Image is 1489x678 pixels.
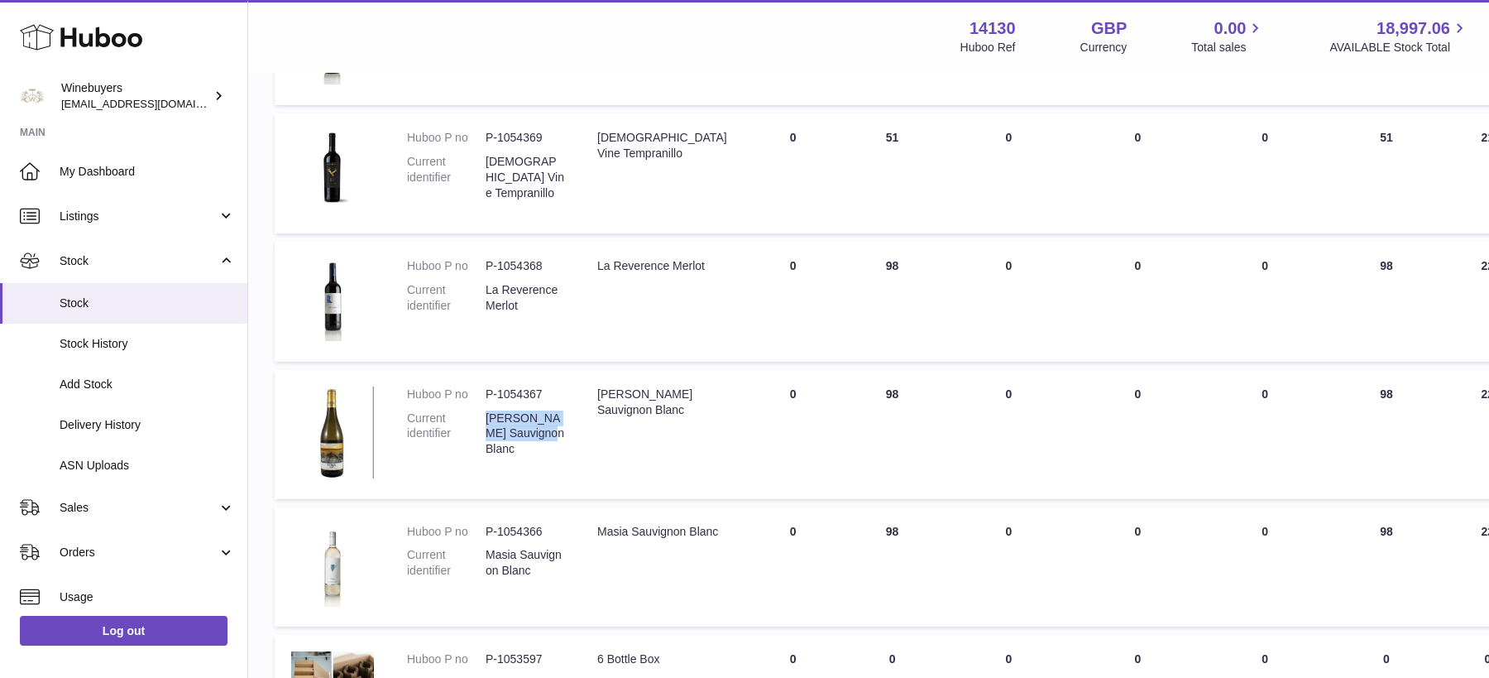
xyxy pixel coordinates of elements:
td: 0 [744,507,843,628]
span: My Dashboard [60,164,235,180]
td: 0 [1075,113,1199,233]
span: Sales [60,500,218,516]
dd: P-1054368 [486,258,564,274]
dd: P-1054366 [486,524,564,540]
span: Listings [60,209,218,224]
dd: P-1054369 [486,130,564,146]
span: [EMAIL_ADDRESS][DOMAIN_NAME] [61,97,243,110]
td: 98 [1330,242,1443,362]
td: 0 [942,242,1076,362]
a: Log out [20,616,227,646]
span: 0 [1262,387,1268,401]
img: product image [291,524,374,607]
span: 18,997.06 [1376,17,1450,40]
div: Masia Sauvignon Blanc [597,524,727,540]
td: 51 [1330,113,1443,233]
strong: 14130 [970,17,1016,40]
span: 0 [1262,525,1268,538]
dt: Huboo P no [407,258,486,274]
span: Stock History [60,336,235,352]
td: 98 [843,242,942,362]
td: 98 [1330,507,1443,628]
td: 0 [942,507,1076,628]
div: [DEMOGRAPHIC_DATA] Vine Tempranillo [597,130,727,161]
td: 0 [744,242,843,362]
div: 6 Bottle Box [597,652,727,667]
dt: Huboo P no [407,652,486,667]
dd: Masia Sauvignon Blanc [486,547,564,579]
div: [PERSON_NAME] Sauvignon Blanc [597,387,727,418]
td: 0 [744,113,843,233]
span: 0 [1262,259,1268,272]
td: 0 [942,370,1076,499]
td: 98 [843,507,942,628]
span: 0 [1262,652,1268,666]
span: Orders [60,545,218,560]
img: product image [291,258,374,341]
dt: Current identifier [407,411,486,458]
strong: GBP [1091,17,1127,40]
td: 0 [1075,507,1199,628]
dt: Current identifier [407,282,486,314]
dd: La Reverence Merlot [486,282,564,314]
span: AVAILABLE Stock Total [1329,40,1469,55]
span: Usage [60,589,235,605]
dt: Huboo P no [407,130,486,146]
dt: Huboo P no [407,524,486,540]
div: Currency [1080,40,1128,55]
img: ben@winebuyers.com [20,84,45,108]
span: Total sales [1191,40,1265,55]
dt: Current identifier [407,154,486,201]
dd: P-1053597 [486,652,564,667]
span: Stock [60,296,235,311]
a: 0.00 Total sales [1191,17,1265,55]
td: 0 [1075,370,1199,499]
div: Winebuyers [61,80,210,112]
span: Stock [60,253,218,269]
td: 0 [1075,242,1199,362]
div: La Reverence Merlot [597,258,727,274]
span: 0 [1262,131,1268,144]
a: 18,997.06 AVAILABLE Stock Total [1329,17,1469,55]
td: 98 [843,370,942,499]
td: 98 [1330,370,1443,499]
img: product image [291,387,374,478]
dd: [PERSON_NAME] Sauvignon Blanc [486,411,564,458]
dd: [DEMOGRAPHIC_DATA] Vine Tempranillo [486,154,564,201]
span: Add Stock [60,377,235,392]
span: Delivery History [60,417,235,433]
div: Huboo Ref [960,40,1016,55]
td: 0 [942,113,1076,233]
span: ASN Uploads [60,458,235,474]
td: 0 [744,370,843,499]
dd: P-1054367 [486,387,564,402]
span: 0.00 [1214,17,1247,40]
dt: Current identifier [407,547,486,579]
img: product image [291,130,374,213]
dt: Huboo P no [407,387,486,402]
td: 51 [843,113,942,233]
